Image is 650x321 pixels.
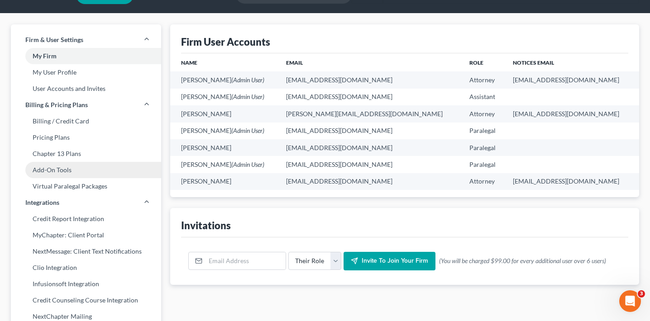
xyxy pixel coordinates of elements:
[279,105,462,122] td: [PERSON_NAME][EMAIL_ADDRESS][DOMAIN_NAME]
[506,53,639,71] th: Notices Email
[11,227,161,243] a: MyChapter: Client Portal
[170,123,279,139] td: [PERSON_NAME]
[206,252,286,269] input: Email Address
[11,292,161,308] a: Credit Counseling Course Integration
[279,53,462,71] th: Email
[181,219,231,232] div: Invitations
[279,173,462,190] td: [EMAIL_ADDRESS][DOMAIN_NAME]
[506,71,639,88] td: [EMAIL_ADDRESS][DOMAIN_NAME]
[619,290,641,312] iframe: Intercom live chat
[469,110,495,118] span: Attorney
[231,127,264,134] span: (Admin User)
[279,123,462,139] td: [EMAIL_ADDRESS][DOMAIN_NAME]
[170,105,279,122] td: [PERSON_NAME]
[469,93,495,100] span: Assistant
[11,113,161,129] a: Billing / Credit Card
[469,127,496,134] span: Paralegal
[11,260,161,276] a: Clio Integration
[25,198,59,207] span: Integrations
[231,93,264,100] span: (Admin User)
[506,105,639,122] td: [EMAIL_ADDRESS][DOMAIN_NAME]
[469,160,496,168] span: Paralegal
[170,139,279,156] td: [PERSON_NAME]
[469,76,495,84] span: Attorney
[279,139,462,156] td: [EMAIL_ADDRESS][DOMAIN_NAME]
[170,156,279,173] td: [PERSON_NAME]
[638,290,645,297] span: 3
[170,89,279,105] td: [PERSON_NAME]
[506,173,639,190] td: [EMAIL_ADDRESS][DOMAIN_NAME]
[231,76,264,84] span: (Admin User)
[11,162,161,178] a: Add-On Tools
[469,144,496,151] span: Paralegal
[11,276,161,292] a: Infusionsoft Integration
[439,256,606,265] span: (You will be charged $99.00 for every additional user over 6 users)
[469,177,495,185] span: Attorney
[279,71,462,88] td: [EMAIL_ADDRESS][DOMAIN_NAME]
[462,53,506,71] th: Role
[25,100,88,109] span: Billing & Pricing Plans
[170,53,279,71] th: Name
[181,35,270,48] div: Firm User Accounts
[344,252,435,271] button: Invite to join your firm
[170,71,279,88] td: [PERSON_NAME]
[11,194,161,211] a: Integrations
[11,146,161,162] a: Chapter 13 Plans
[11,32,161,48] a: Firm & User Settings
[11,97,161,113] a: Billing & Pricing Plans
[231,160,264,168] span: (Admin User)
[11,178,161,194] a: Virtual Paralegal Packages
[11,129,161,146] a: Pricing Plans
[11,64,161,80] a: My User Profile
[25,35,83,44] span: Firm & User Settings
[279,89,462,105] td: [EMAIL_ADDRESS][DOMAIN_NAME]
[362,257,428,265] span: Invite to join your firm
[170,173,279,190] td: [PERSON_NAME]
[11,243,161,260] a: NextMessage: Client Text Notifications
[11,80,161,97] a: User Accounts and Invites
[11,211,161,227] a: Credit Report Integration
[11,48,161,64] a: My Firm
[279,156,462,173] td: [EMAIL_ADDRESS][DOMAIN_NAME]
